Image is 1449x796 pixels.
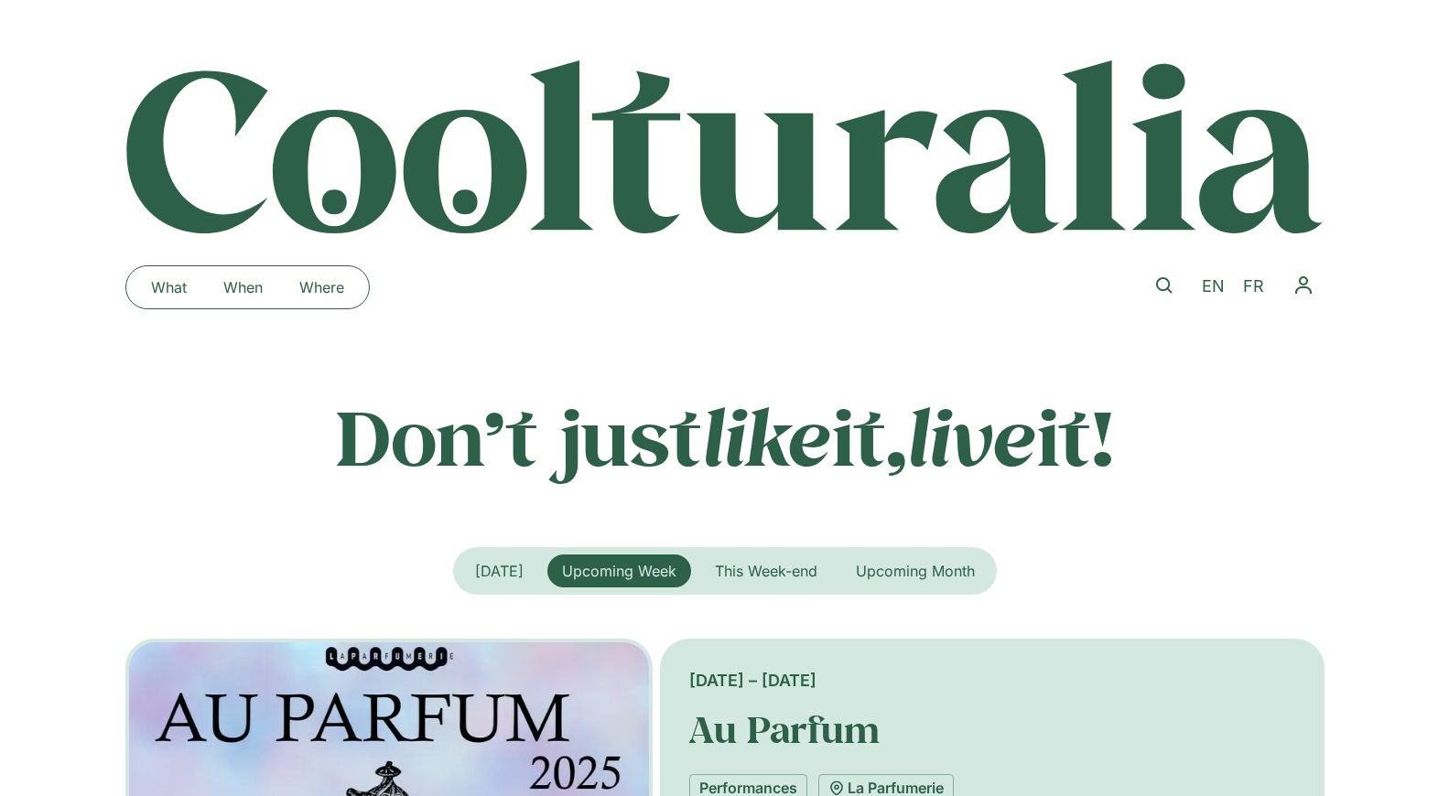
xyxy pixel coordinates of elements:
span: [DATE] [475,562,524,580]
span: FR [1243,276,1264,296]
a: What [133,273,205,302]
em: like [702,385,832,487]
a: EN [1193,274,1234,300]
em: live [907,385,1037,487]
span: EN [1202,276,1225,296]
nav: Menu [1282,264,1325,307]
div: [DATE] – [DATE] [689,668,1294,693]
a: Au Parfum [689,705,880,753]
nav: Menu [133,273,362,302]
button: Menu Toggle [1282,264,1325,307]
span: Upcoming Month [856,562,975,580]
a: Where [281,273,362,302]
span: This Week-end [715,562,817,580]
a: FR [1234,274,1273,300]
a: When [205,273,281,302]
p: Don’t just it, it! [125,391,1325,482]
span: Upcoming Week [562,562,676,580]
